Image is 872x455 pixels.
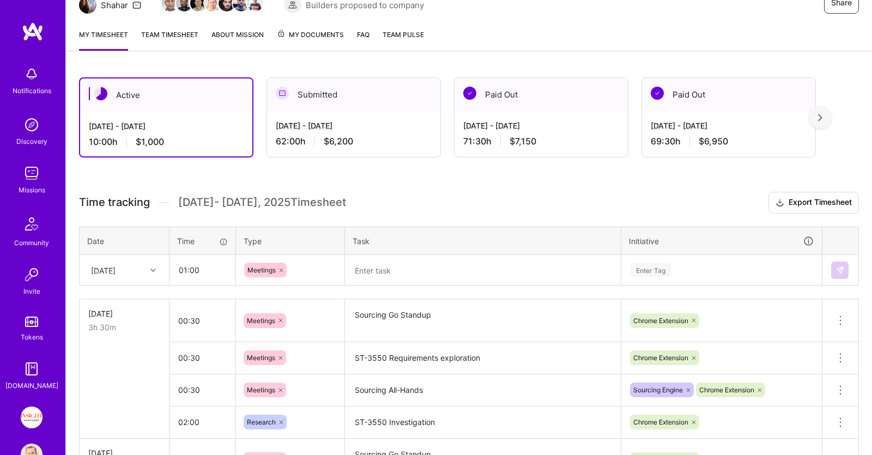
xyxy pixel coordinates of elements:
img: Submitted [276,87,289,100]
div: [DATE] - [DATE] [276,120,432,131]
i: icon Mail [132,1,141,9]
img: tokens [25,317,38,327]
img: Community [19,211,45,237]
span: Chrome Extension [633,354,688,362]
div: [DATE] - [DATE] [463,120,619,131]
a: Insight Partners: Data & AI - Sourcing [18,407,45,428]
textarea: Sourcing All-Hands [346,375,620,405]
div: 69:30 h [651,136,807,147]
input: HH:MM [169,408,235,436]
div: Paid Out [455,78,628,111]
img: discovery [21,114,43,136]
th: Type [236,227,345,255]
img: Insight Partners: Data & AI - Sourcing [21,407,43,428]
div: Paid Out [642,78,815,111]
img: Invite [21,264,43,286]
div: Time [177,235,228,247]
img: Paid Out [651,87,664,100]
textarea: Sourcing Go Standup [346,300,620,341]
input: HH:MM [170,256,235,284]
span: $1,000 [136,136,164,148]
div: Tokens [21,331,43,343]
span: Meetings [247,386,275,394]
span: Meetings [247,266,276,274]
textarea: ST-3550 Requirements exploration [346,343,620,373]
span: $6,950 [699,136,728,147]
i: icon Download [776,197,784,209]
img: Submit [835,266,844,275]
div: Discovery [16,136,47,147]
div: 3h 30m [88,321,160,333]
span: $7,150 [510,136,536,147]
span: [DATE] - [DATE] , 2025 Timesheet [178,196,346,209]
div: Notifications [13,85,51,96]
a: My Documents [277,29,344,51]
div: [DATE] [91,264,116,276]
span: Time tracking [79,196,150,209]
th: Date [80,227,169,255]
div: Community [14,237,49,248]
img: bell [21,63,43,85]
span: Chrome Extension [633,418,688,426]
a: FAQ [357,29,370,51]
div: [DATE] - [DATE] [89,120,244,132]
span: Team Pulse [383,31,424,39]
button: Export Timesheet [768,192,859,214]
div: Submitted [267,78,440,111]
img: guide book [21,358,43,380]
a: About Mission [211,29,264,51]
div: 62:00 h [276,136,432,147]
i: icon Chevron [150,268,156,273]
a: My timesheet [79,29,128,51]
img: right [818,114,822,122]
th: Task [345,227,621,255]
img: Paid Out [463,87,476,100]
span: Chrome Extension [633,317,688,325]
div: 10:00 h [89,136,244,148]
span: Chrome Extension [699,386,754,394]
textarea: ST-3550 Investigation [346,408,620,438]
div: Missions [19,184,45,196]
div: [DATE] [88,308,160,319]
div: Active [80,78,252,112]
div: 71:30 h [463,136,619,147]
span: My Documents [277,29,344,41]
img: Active [94,87,107,100]
span: Research [247,418,276,426]
input: HH:MM [169,343,235,372]
div: [DOMAIN_NAME] [5,380,58,391]
div: Invite [23,286,40,297]
span: Meetings [247,317,275,325]
a: Team Pulse [383,29,424,51]
a: Team timesheet [141,29,198,51]
img: teamwork [21,162,43,184]
img: logo [22,22,44,41]
div: Initiative [629,235,814,247]
input: HH:MM [169,375,235,404]
span: Sourcing Engine [633,386,683,394]
span: Meetings [247,354,275,362]
span: $6,200 [324,136,353,147]
div: Enter Tag [631,262,671,278]
input: HH:MM [169,306,235,335]
div: [DATE] - [DATE] [651,120,807,131]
